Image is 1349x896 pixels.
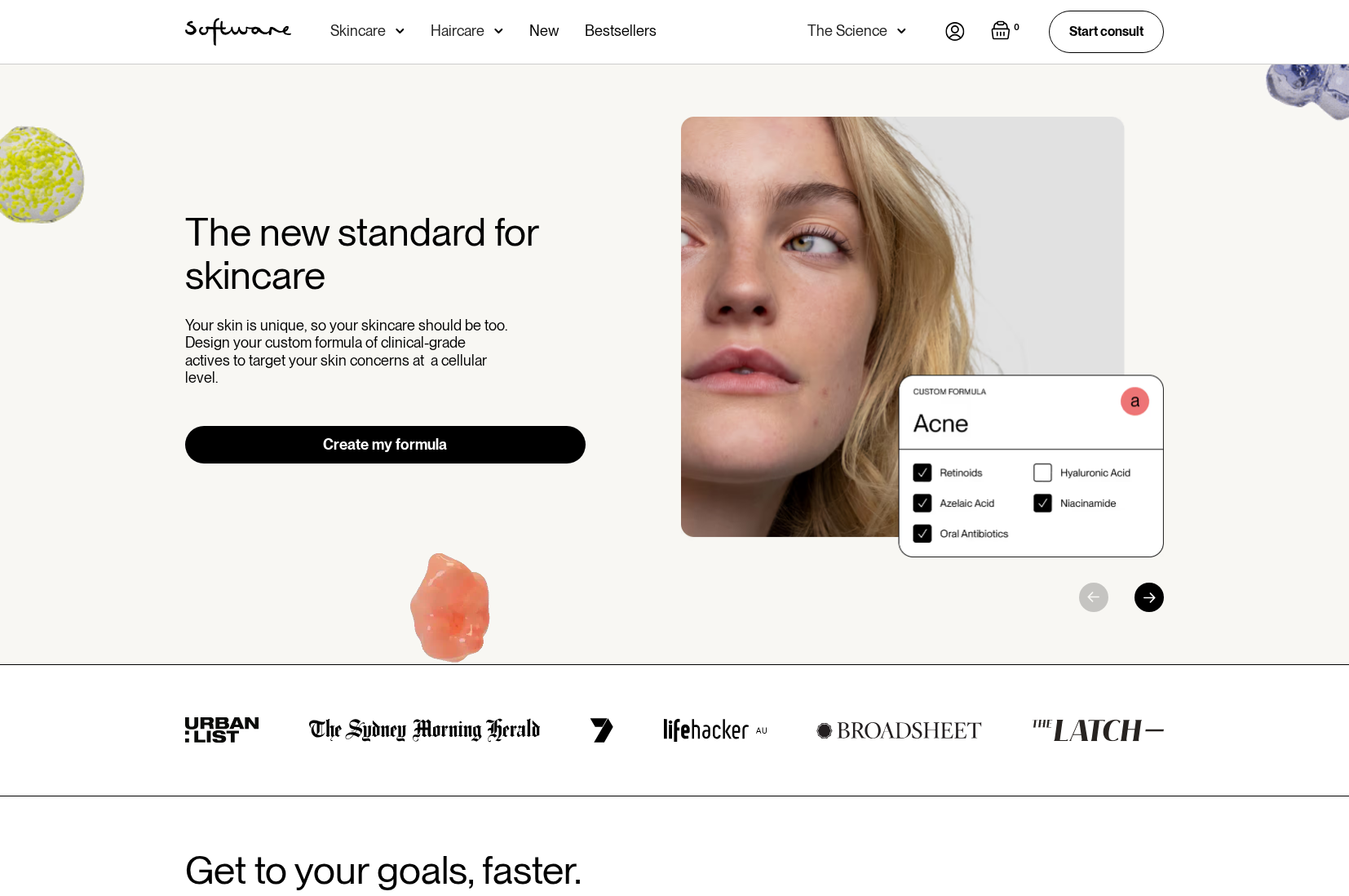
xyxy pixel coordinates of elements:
a: Create my formula [185,426,586,464]
a: Open empty cart [991,20,1023,43]
img: arrow down [494,23,503,39]
img: the latch logo [1032,719,1164,742]
a: home [185,18,291,46]
img: urban list logo [185,717,259,743]
img: arrow down [897,23,906,39]
img: the Sydney morning herald logo [309,718,540,743]
img: broadsheet logo [816,721,982,739]
div: Haircare [431,23,484,39]
img: Hydroquinone (skin lightening agent) [351,519,554,719]
div: Skincare [330,23,386,39]
img: lifehacker logo [663,718,766,743]
img: Software Logo [185,18,291,46]
h2: The new standard for skincare [185,211,586,297]
h2: Get to your goals, faster. [185,849,582,892]
img: arrow down [396,23,405,39]
p: Your skin is unique, so your skincare should be too. Design your custom formula of clinical-grade... [185,317,511,387]
a: Start consult [1049,11,1164,52]
div: The Science [807,23,887,39]
div: Next slide [1134,583,1164,612]
div: 0 [1011,20,1023,35]
div: 1 / 3 [681,117,1164,557]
